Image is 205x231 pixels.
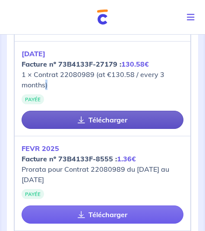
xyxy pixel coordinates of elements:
a: Télécharger [22,111,183,129]
span: PAYÉE [22,189,44,199]
p: 1 × Contrat 22080989 (at €130.58 / every 3 months) [22,48,183,90]
p: Prorata pour Contrat 22080989 du [DATE] au [DATE] [22,143,183,185]
em: 130.58€ [121,60,149,68]
button: Toggle navigation [180,6,205,29]
strong: Facture nº 73B4133F-27179 : [22,60,149,68]
em: FEVR 2025 [22,144,59,153]
a: Télécharger [22,205,183,224]
img: Cautioneo [97,10,108,25]
span: PAYÉE [22,94,44,104]
strong: Facture nº 73B4133F-8555 : [22,154,136,163]
em: 1.36€ [117,154,136,163]
em: [DATE] [22,49,45,58]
